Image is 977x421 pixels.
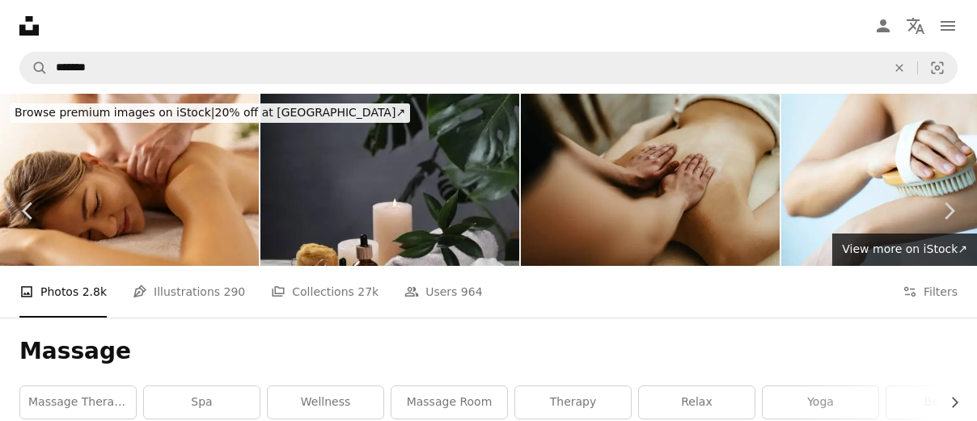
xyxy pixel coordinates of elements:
[19,16,39,36] a: Home — Unsplash
[521,94,780,266] img: Back to Balance
[357,283,379,301] span: 27k
[763,386,878,419] a: yoga
[133,266,245,318] a: Illustrations 290
[515,386,631,419] a: therapy
[271,266,379,318] a: Collections 27k
[19,52,958,84] form: Find visuals sitewide
[15,106,405,119] span: 20% off at [GEOGRAPHIC_DATA] ↗
[20,386,136,419] a: massage therapy
[404,266,482,318] a: Users 964
[268,386,383,419] a: wellness
[19,337,958,366] h1: Massage
[639,386,755,419] a: relax
[461,283,483,301] span: 964
[15,106,214,119] span: Browse premium images on iStock |
[918,53,957,83] button: Visual search
[832,234,977,266] a: View more on iStock↗
[932,10,964,42] button: Menu
[260,94,519,266] img: Spa composition. Brushes, bottles and sea salt on table
[20,53,48,83] button: Search Unsplash
[144,386,260,419] a: spa
[391,386,507,419] a: massage room
[940,386,958,419] button: scroll list to the right
[882,53,917,83] button: Clear
[899,10,932,42] button: Language
[867,10,899,42] a: Log in / Sign up
[842,242,967,255] span: View more on iStock ↗
[920,133,977,288] a: Next
[224,283,246,301] span: 290
[903,266,958,318] button: Filters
